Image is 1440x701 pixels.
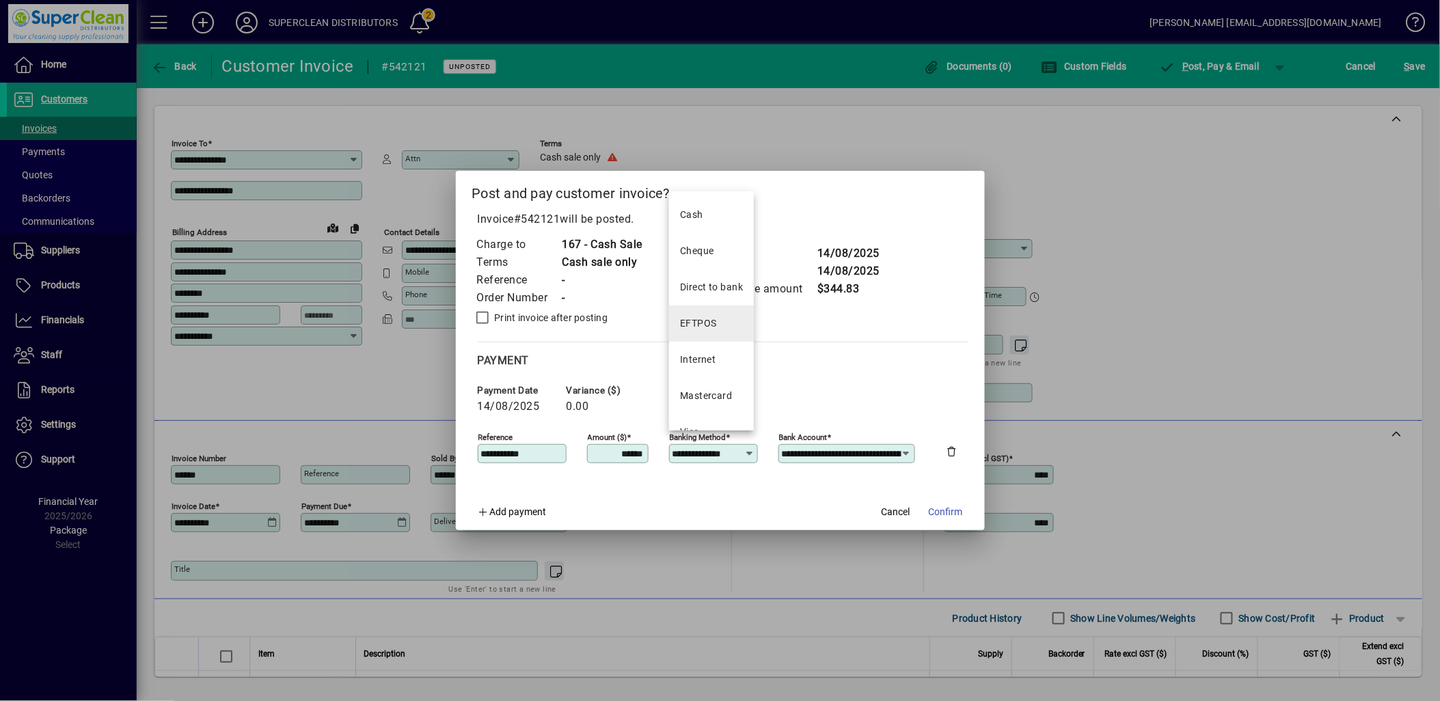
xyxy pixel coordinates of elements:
p: Invoice will be posted . [472,211,968,228]
td: 14/08/2025 [817,245,880,262]
mat-option: Cash [669,197,754,233]
mat-option: Internet [669,342,754,378]
div: Cheque [680,244,714,258]
span: Cancel [882,505,910,519]
span: Variance ($) [567,385,649,396]
span: 14/08/2025 [478,400,540,413]
h2: Post and pay customer invoice? [456,171,985,210]
td: $344.83 [817,280,880,298]
span: Payment [478,354,530,367]
mat-option: Mastercard [669,378,754,414]
mat-label: Bank Account [779,432,828,441]
button: Cancel [874,500,918,525]
td: 14/08/2025 [817,262,880,280]
mat-label: Banking method [670,432,726,441]
span: 0.00 [567,400,589,413]
div: Internet [680,353,716,367]
mat-option: EFTPOS [669,305,754,342]
mat-option: Cheque [669,233,754,269]
td: - [562,289,643,307]
button: Confirm [923,500,968,525]
td: Order Number [476,289,562,307]
span: Add payment [489,506,546,517]
mat-option: Direct to bank [669,269,754,305]
td: 167 - Cash Sale [562,236,643,253]
mat-label: Reference [478,432,513,441]
td: Cash sale only [562,253,643,271]
div: Cash [680,208,703,222]
span: Payment date [478,385,560,396]
span: #542121 [514,212,560,225]
td: Reference [476,271,562,289]
mat-option: Visa [669,414,754,450]
div: Mastercard [680,389,732,403]
div: EFTPOS [680,316,717,331]
label: Print invoice after posting [492,311,608,325]
div: Visa [680,425,700,439]
td: Charge to [476,236,562,253]
div: Direct to bank [680,280,743,294]
td: - [562,271,643,289]
span: Confirm [929,505,963,519]
mat-label: Amount ($) [588,432,627,441]
td: Terms [476,253,562,271]
button: Add payment [472,500,552,525]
